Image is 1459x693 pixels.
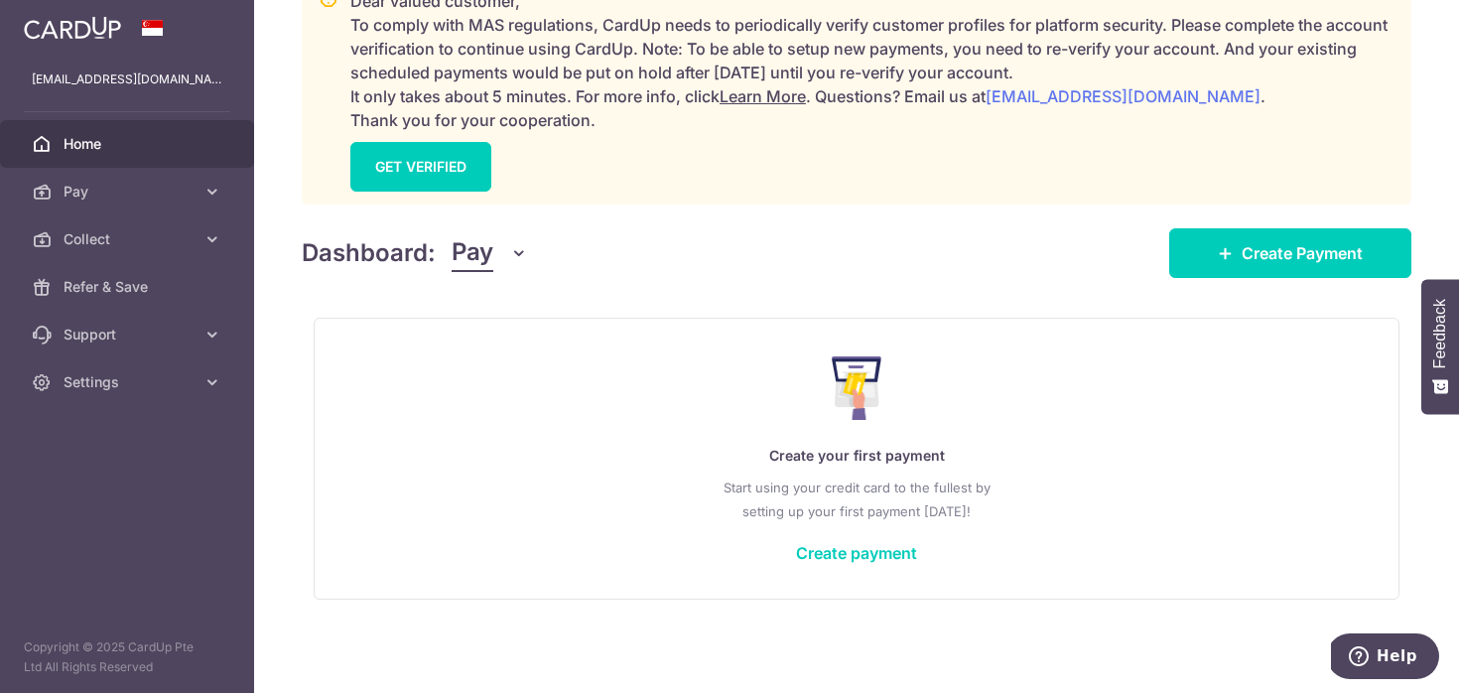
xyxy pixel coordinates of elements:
span: Support [64,325,195,345]
button: Pay [452,234,528,272]
img: Make Payment [832,356,882,420]
p: [EMAIL_ADDRESS][DOMAIN_NAME] [32,69,222,89]
a: GET VERIFIED [350,142,491,192]
span: Home [64,134,195,154]
span: Create Payment [1242,241,1363,265]
img: CardUp [24,16,121,40]
p: Create your first payment [354,444,1359,468]
h4: Dashboard: [302,235,436,271]
span: Pay [452,234,493,272]
span: Feedback [1431,299,1449,368]
p: Start using your credit card to the fullest by setting up your first payment [DATE]! [354,476,1359,523]
a: Create payment [796,543,917,563]
span: Settings [64,372,195,392]
a: [EMAIL_ADDRESS][DOMAIN_NAME] [986,86,1260,106]
a: Create Payment [1169,228,1411,278]
span: Pay [64,182,195,202]
span: Collect [64,229,195,249]
span: Refer & Save [64,277,195,297]
iframe: Opens a widget where you can find more information [1331,633,1439,683]
button: Feedback - Show survey [1421,279,1459,414]
a: Learn More [720,86,806,106]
